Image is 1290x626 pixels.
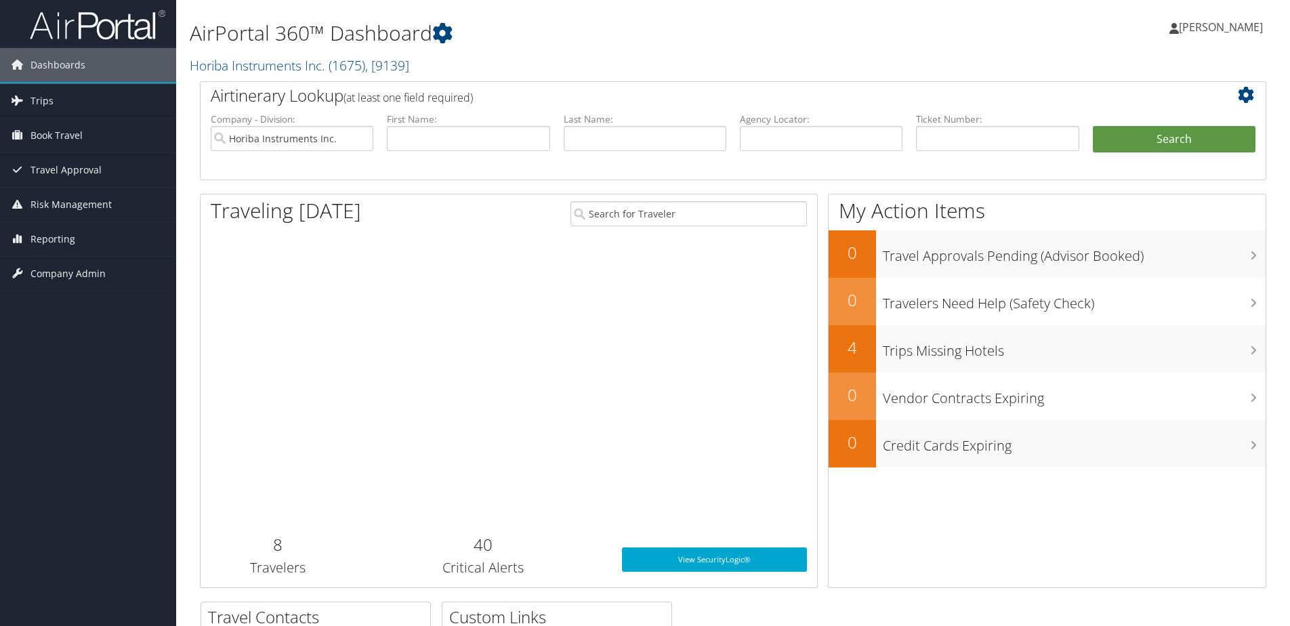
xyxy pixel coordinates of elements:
[30,119,83,152] span: Book Travel
[829,278,1266,325] a: 0Travelers Need Help (Safety Check)
[329,56,365,75] span: ( 1675 )
[211,558,344,577] h3: Travelers
[564,112,726,126] label: Last Name:
[829,373,1266,420] a: 0Vendor Contracts Expiring
[190,19,914,47] h1: AirPortal 360™ Dashboard
[211,84,1167,107] h2: Airtinerary Lookup
[30,153,102,187] span: Travel Approval
[190,56,409,75] a: Horiba Instruments Inc.
[30,84,54,118] span: Trips
[30,257,106,291] span: Company Admin
[30,9,165,41] img: airportal-logo.png
[829,289,876,312] h2: 0
[829,383,876,406] h2: 0
[211,112,373,126] label: Company - Division:
[387,112,549,126] label: First Name:
[883,382,1266,408] h3: Vendor Contracts Expiring
[829,230,1266,278] a: 0Travel Approvals Pending (Advisor Booked)
[829,420,1266,467] a: 0Credit Cards Expiring
[344,90,473,105] span: (at least one field required)
[622,547,807,572] a: View SecurityLogic®
[1093,126,1255,153] button: Search
[30,188,112,222] span: Risk Management
[365,56,409,75] span: , [ 9139 ]
[916,112,1079,126] label: Ticket Number:
[211,196,361,225] h1: Traveling [DATE]
[1169,7,1276,47] a: [PERSON_NAME]
[740,112,902,126] label: Agency Locator:
[570,201,807,226] input: Search for Traveler
[829,325,1266,373] a: 4Trips Missing Hotels
[829,196,1266,225] h1: My Action Items
[829,336,876,359] h2: 4
[30,48,85,82] span: Dashboards
[883,335,1266,360] h3: Trips Missing Hotels
[829,431,876,454] h2: 0
[883,240,1266,266] h3: Travel Approvals Pending (Advisor Booked)
[829,241,876,264] h2: 0
[365,533,601,556] h2: 40
[883,287,1266,313] h3: Travelers Need Help (Safety Check)
[883,430,1266,455] h3: Credit Cards Expiring
[30,222,75,256] span: Reporting
[1179,20,1263,35] span: [PERSON_NAME]
[211,533,344,556] h2: 8
[365,558,601,577] h3: Critical Alerts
